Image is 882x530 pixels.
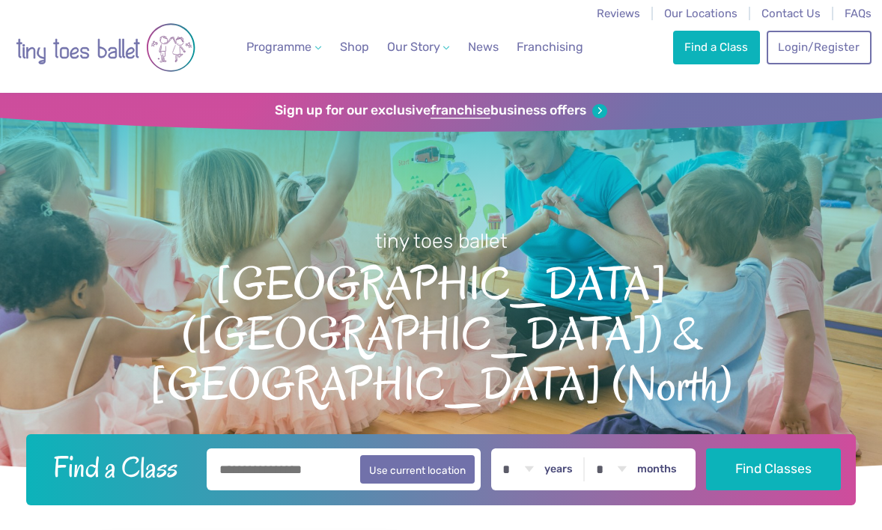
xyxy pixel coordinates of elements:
[706,448,841,490] button: Find Classes
[387,40,440,54] span: Our Story
[375,229,508,253] small: tiny toes ballet
[767,31,872,64] a: Login/Register
[597,7,640,20] a: Reviews
[246,40,311,54] span: Programme
[24,255,858,410] span: [GEOGRAPHIC_DATA] ([GEOGRAPHIC_DATA]) & [GEOGRAPHIC_DATA] (North)
[468,40,499,54] span: News
[360,455,475,484] button: Use current location
[673,31,760,64] a: Find a Class
[16,10,195,85] img: tiny toes ballet
[761,7,821,20] a: Contact Us
[41,448,196,486] h2: Find a Class
[334,32,375,62] a: Shop
[240,32,327,62] a: Programme
[275,103,606,119] a: Sign up for our exclusivefranchisebusiness offers
[637,463,677,476] label: months
[511,32,589,62] a: Franchising
[517,40,583,54] span: Franchising
[340,40,369,54] span: Shop
[544,463,573,476] label: years
[664,7,737,20] a: Our Locations
[461,32,504,62] a: News
[845,7,872,20] a: FAQs
[431,103,490,119] strong: franchise
[381,32,456,62] a: Our Story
